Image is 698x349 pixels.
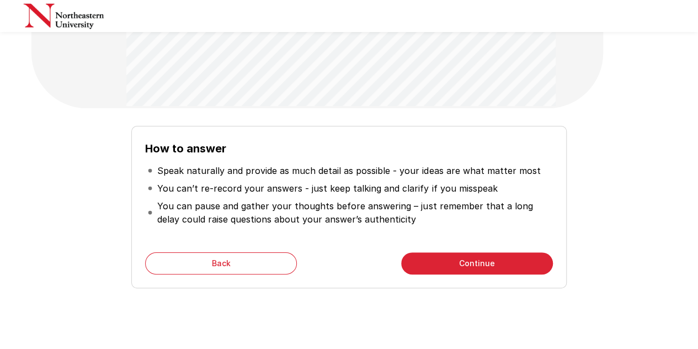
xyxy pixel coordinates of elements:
p: You can pause and gather your thoughts before answering – just remember that a long delay could r... [157,199,550,226]
button: Back [145,252,297,274]
p: Speak naturally and provide as much detail as possible - your ideas are what matter most [157,164,540,177]
p: You can’t re-record your answers - just keep talking and clarify if you misspeak [157,182,497,195]
button: Continue [401,252,553,274]
b: How to answer [145,142,226,155]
